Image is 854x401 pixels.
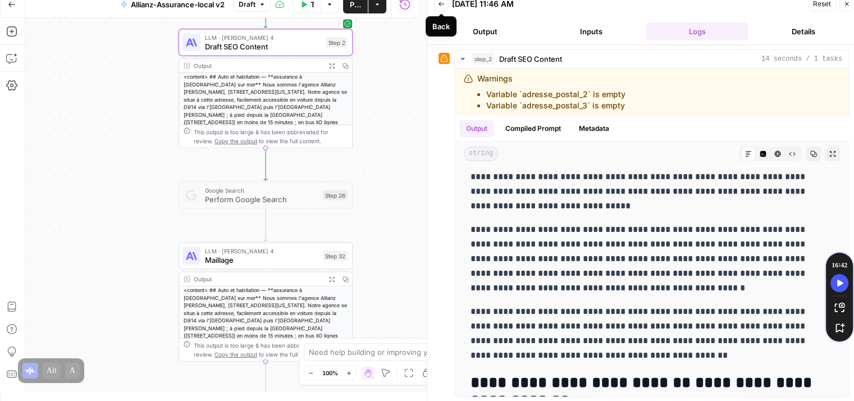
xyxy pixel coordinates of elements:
span: string [464,147,498,161]
span: LLM · [PERSON_NAME] 4 [205,33,322,42]
li: Variable `adresse_postal_3` is empty [486,100,625,111]
button: Compiled Prompt [499,120,568,137]
span: Draft SEO Content [205,41,322,52]
button: 14 seconds / 1 tasks [455,50,849,68]
button: Logs [646,22,748,40]
button: Output [459,120,494,137]
div: LLM · [PERSON_NAME] 4MaillageStep 32Output<content> ## Auto et habitation — **assurance à [GEOGRA... [179,243,353,362]
div: Back [432,21,450,32]
button: Output [434,22,536,40]
button: Details [752,22,854,40]
span: Maillage [205,254,318,266]
span: Copy the output [214,138,257,144]
div: This output is too large & has been abbreviated for review. to view the full content. [194,127,348,145]
div: 14 seconds / 1 tasks [455,69,849,397]
span: Perform Google Search [205,194,318,205]
span: 14 seconds / 1 tasks [761,54,842,64]
div: Google SearchPerform Google SearchStep 26 [179,182,353,209]
span: LLM · [PERSON_NAME] 4 [205,247,318,256]
span: Copy the output [214,351,257,358]
div: Step 26 [323,190,348,200]
span: step_2 [472,53,495,65]
button: Metadata [572,120,616,137]
span: 100% [322,368,338,377]
div: Step 32 [323,251,348,261]
div: Output [194,275,322,284]
li: Variable `adresse_postal_2` is empty [486,89,625,100]
g: Edge from step_2 to step_26 [264,148,267,180]
g: Edge from step_32 to step_41 [264,361,267,394]
div: Output [194,61,322,70]
g: Edge from step_26 to step_32 [264,208,267,241]
div: Step 2 [326,38,348,48]
div: <content> ## Auto et habitation — **assurance à [GEOGRAPHIC_DATA] sur mer** Nous sommes l'agence ... [179,73,352,202]
div: This output is too large & has been abbreviated for review. to view the full content. [194,341,348,359]
span: Google Search [205,186,318,195]
div: LLM · [PERSON_NAME] 4Draft SEO ContentStep 2Output<content> ## Auto et habitation — **assurance à... [179,29,353,148]
span: Draft SEO Content [499,53,562,65]
div: Warnings [477,73,625,111]
button: Inputs [540,22,642,40]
